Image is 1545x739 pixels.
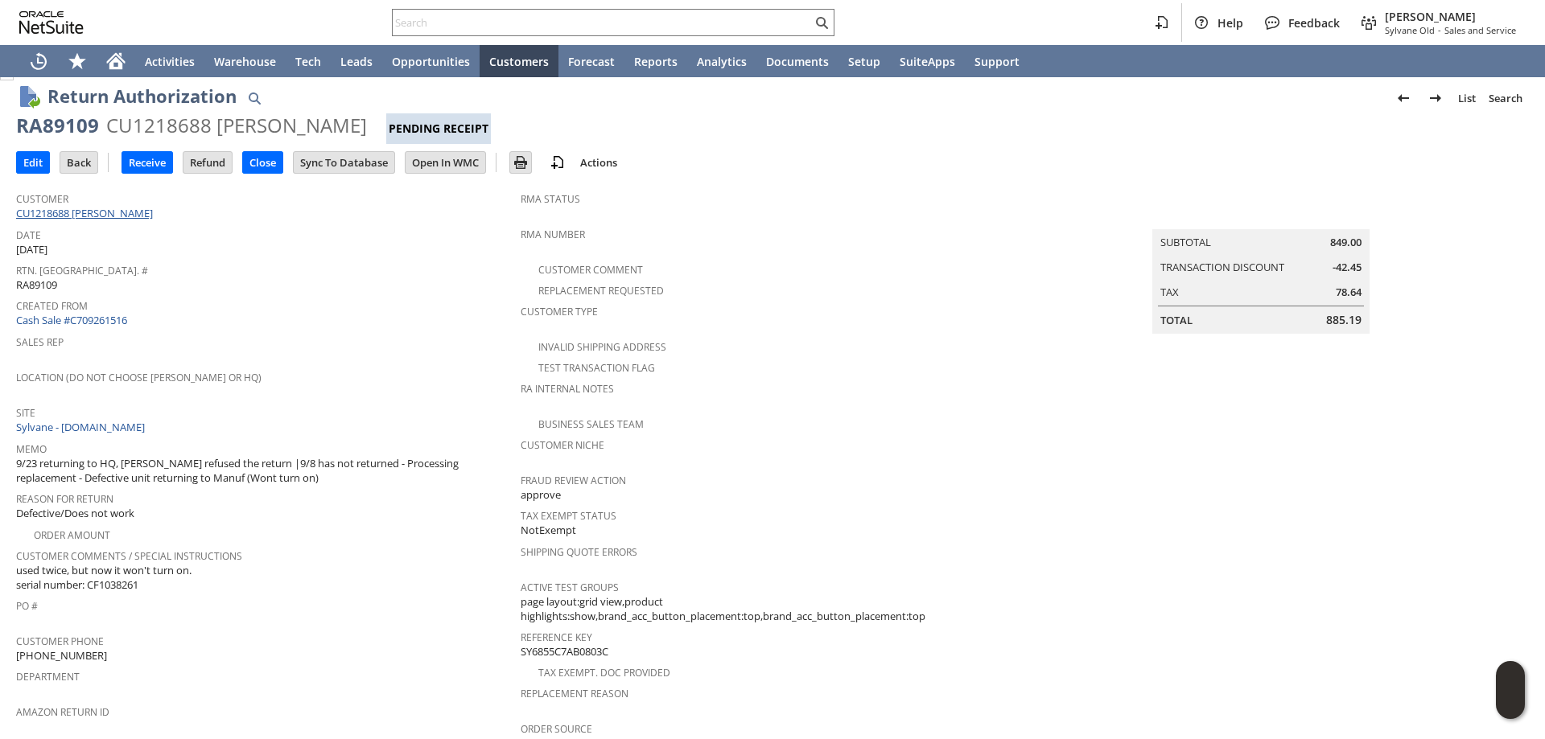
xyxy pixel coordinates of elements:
[538,361,655,375] a: Test Transaction Flag
[29,51,48,71] svg: Recent Records
[766,54,829,69] span: Documents
[34,528,110,542] a: Order Amount
[848,54,880,69] span: Setup
[294,152,394,173] input: Sync To Database
[183,152,232,173] input: Refund
[1336,285,1362,300] span: 78.64
[16,277,57,293] span: RA89109
[245,88,264,108] img: Quick Find
[1444,24,1516,36] span: Sales and Service
[19,45,58,77] a: Recent Records
[974,54,1020,69] span: Support
[16,206,157,220] a: CU1218688 [PERSON_NAME]
[386,113,491,144] div: Pending Receipt
[1160,313,1193,327] a: Total
[965,45,1029,77] a: Support
[145,54,195,69] span: Activities
[1160,235,1211,249] a: Subtotal
[890,45,965,77] a: SuiteApps
[521,382,614,396] a: RA Internal Notes
[17,152,49,173] input: Edit
[1288,15,1340,31] span: Feedback
[521,509,616,523] a: Tax Exempt Status
[521,644,608,659] span: SY6855C7AB0803C
[480,45,558,77] a: Customers
[106,113,367,138] div: CU1218688 [PERSON_NAME]
[16,335,64,349] a: Sales Rep
[286,45,331,77] a: Tech
[16,192,68,206] a: Customer
[16,506,134,521] span: Defective/Does not work
[19,11,84,34] svg: logo
[1482,85,1529,111] a: Search
[122,152,172,173] input: Receive
[1385,9,1516,24] span: [PERSON_NAME]
[489,54,549,69] span: Customers
[521,722,592,736] a: Order Source
[521,594,1017,624] span: page layout:grid view,product highlights:show,brand_acc_button_placement:top,brand_acc_button_pla...
[1152,203,1370,229] caption: Summary
[16,563,192,593] span: used twice, but now it won't turn on. serial number: CF1038261
[812,13,831,32] svg: Search
[406,152,485,173] input: Open In WMC
[16,599,38,613] a: PO #
[538,666,670,679] a: Tax Exempt. Doc Provided
[135,45,204,77] a: Activities
[521,523,576,538] span: NotExempt
[393,13,812,32] input: Search
[16,549,242,563] a: Customer Comments / Special Instructions
[16,406,35,420] a: Site
[340,54,373,69] span: Leads
[214,54,276,69] span: Warehouse
[16,420,149,434] a: Sylvane - [DOMAIN_NAME]
[16,299,88,313] a: Created From
[624,45,687,77] a: Reports
[16,242,47,257] span: [DATE]
[521,305,598,318] a: Customer Type
[97,45,135,77] a: Home
[574,155,624,170] a: Actions
[16,670,80,684] a: Department
[58,45,97,77] div: Shortcuts
[16,113,99,138] div: RA89109
[538,263,643,277] a: Customer Comment
[634,54,678,69] span: Reports
[521,228,585,241] a: RMA Number
[521,438,604,452] a: Customer Niche
[16,648,107,663] span: [PHONE_NUMBER]
[521,545,637,559] a: Shipping Quote Errors
[16,492,113,506] a: Reason For Return
[756,45,838,77] a: Documents
[538,340,666,354] a: Invalid Shipping Address
[16,634,104,648] a: Customer Phone
[838,45,890,77] a: Setup
[392,54,470,69] span: Opportunities
[1496,661,1525,719] iframe: Click here to launch Oracle Guided Learning Help Panel
[1330,235,1362,250] span: 849.00
[1160,285,1179,299] a: Tax
[521,192,580,206] a: RMA Status
[1426,88,1445,108] img: Next
[1217,15,1243,31] span: Help
[47,83,237,109] h1: Return Authorization
[521,487,561,503] span: approve
[204,45,286,77] a: Warehouse
[548,153,567,172] img: add-record.svg
[68,51,87,71] svg: Shortcuts
[558,45,624,77] a: Forecast
[511,153,530,172] img: Print
[295,54,321,69] span: Tech
[900,54,955,69] span: SuiteApps
[1496,691,1525,720] span: Oracle Guided Learning Widget. To move around, please hold and drag
[60,152,97,173] input: Back
[521,474,626,487] a: Fraud Review Action
[16,313,127,327] a: Cash Sale #C709261516
[687,45,756,77] a: Analytics
[521,581,619,594] a: Active Test Groups
[521,630,592,644] a: Reference Key
[697,54,747,69] span: Analytics
[521,687,628,700] a: Replacement reason
[331,45,382,77] a: Leads
[16,371,262,384] a: Location (Do Not Choose [PERSON_NAME] or HQ)
[1452,85,1482,111] a: List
